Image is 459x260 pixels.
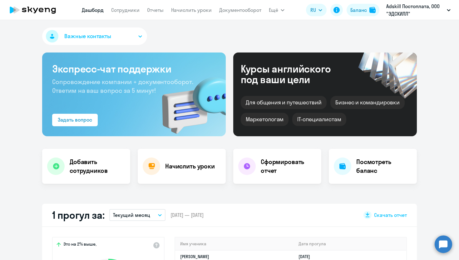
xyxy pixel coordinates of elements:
button: Текущий месяц [109,209,165,221]
button: Adskill Постоплата, ООО "ЭДСКИЛЛ" [383,2,454,17]
button: Ещё [269,4,284,16]
th: Дата прогула [294,237,406,250]
button: Задать вопрос [52,114,98,126]
p: Adskill Постоплата, ООО "ЭДСКИЛЛ" [386,2,444,17]
a: Сотрудники [111,7,140,13]
a: [DATE] [299,254,315,259]
button: Балансbalance [347,4,379,16]
th: Имя ученика [175,237,294,250]
button: RU [306,4,327,16]
a: Документооборот [219,7,261,13]
img: balance [369,7,376,13]
div: Курсы английского под ваши цели [241,63,348,85]
h3: Экспресс-чат поддержки [52,62,216,75]
button: Важные контакты [42,27,147,45]
div: Задать вопрос [58,116,92,123]
a: Начислить уроки [171,7,212,13]
a: Отчеты [147,7,164,13]
h4: Начислить уроки [165,162,215,171]
h2: 1 прогул за: [52,209,104,221]
div: Бизнес и командировки [330,96,405,109]
h4: Посмотреть баланс [356,157,412,175]
div: IT-специалистам [292,113,346,126]
span: Важные контакты [64,32,111,40]
span: Сопровождение компании + документооборот. Ответим на ваш вопрос за 5 минут! [52,78,193,94]
div: Баланс [350,6,367,14]
img: bg-img [153,66,226,136]
a: Дашборд [82,7,104,13]
a: [PERSON_NAME] [180,254,209,259]
span: RU [310,6,316,14]
span: Это на 2% выше, [63,241,96,249]
div: Маркетологам [241,113,289,126]
span: [DATE] — [DATE] [170,212,204,218]
h4: Сформировать отчет [261,157,316,175]
div: Для общения и путешествий [241,96,327,109]
span: Скачать отчет [374,212,407,218]
p: Текущий месяц [113,211,150,219]
h4: Добавить сотрудников [70,157,125,175]
span: Ещё [269,6,278,14]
